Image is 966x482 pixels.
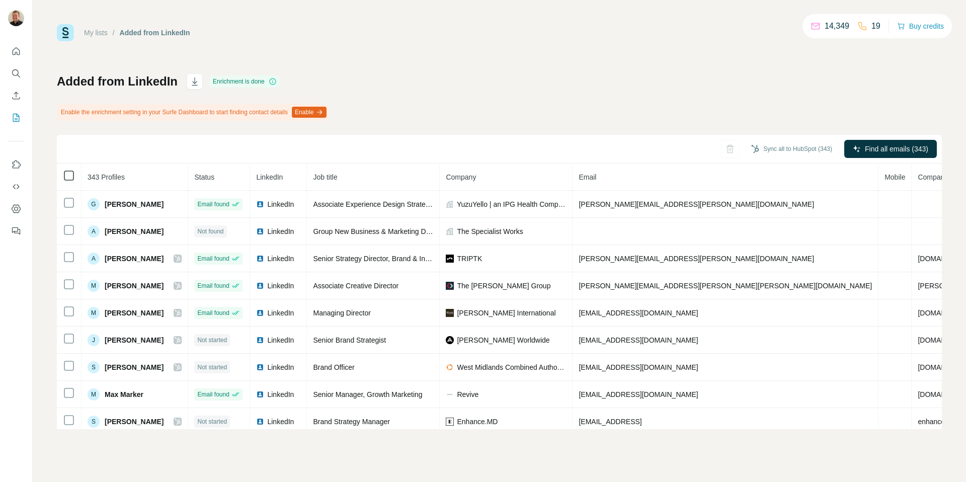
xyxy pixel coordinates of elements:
span: [PERSON_NAME] [105,226,164,236]
span: [PERSON_NAME] [105,199,164,209]
span: Email found [197,281,229,290]
span: [PERSON_NAME] [105,417,164,427]
div: J [88,334,100,346]
img: company-logo [446,390,454,398]
div: Enable the enrichment setting in your Surfe Dashboard to start finding contact details [57,104,329,121]
button: Use Surfe API [8,178,24,196]
img: company-logo [446,255,454,263]
span: [PERSON_NAME] [105,362,164,372]
div: G [88,198,100,210]
span: Not started [197,363,227,372]
span: [PERSON_NAME] International [457,308,555,318]
span: Status [194,173,214,181]
span: LinkedIn [267,417,294,427]
span: [PERSON_NAME] [105,335,164,345]
span: Not started [197,417,227,426]
div: M [88,307,100,319]
span: Revive [457,389,478,399]
div: A [88,253,100,265]
span: Email found [197,200,229,209]
span: Email found [197,254,229,263]
img: LinkedIn logo [256,309,264,317]
span: Managing Director [313,309,370,317]
span: The [PERSON_NAME] Group [457,281,550,291]
img: company-logo [446,336,454,344]
span: Senior Strategy Director, Brand & Innovation [313,255,451,263]
span: Max Marker [105,389,143,399]
img: company-logo [446,309,454,317]
button: Quick start [8,42,24,60]
span: enhance.md [918,418,956,426]
span: Group New Business & Marketing Director [313,227,445,235]
span: LinkedIn [267,308,294,318]
img: LinkedIn logo [256,363,264,371]
img: company-logo [446,418,454,426]
button: Dashboard [8,200,24,218]
span: [PERSON_NAME] [105,308,164,318]
img: LinkedIn logo [256,255,264,263]
img: LinkedIn logo [256,200,264,208]
img: company-logo [446,282,454,290]
span: TRIPTK [457,254,482,264]
img: Surfe Logo [57,24,74,41]
img: LinkedIn logo [256,282,264,290]
span: [EMAIL_ADDRESS][DOMAIN_NAME] [579,363,698,371]
span: Company [446,173,476,181]
span: Not found [197,227,223,236]
span: Senior Brand Strategist [313,336,386,344]
div: M [88,280,100,292]
span: Email found [197,390,229,399]
img: LinkedIn logo [256,227,264,235]
span: Senior Manager, Growth Marketing [313,390,422,398]
span: West Midlands Combined Authority [457,362,566,372]
span: LinkedIn [256,173,283,181]
span: 343 Profiles [88,173,125,181]
div: M [88,388,100,400]
span: LinkedIn [267,281,294,291]
div: A [88,225,100,237]
button: Use Surfe on LinkedIn [8,155,24,174]
div: Added from LinkedIn [120,28,190,38]
span: Associate Experience Design Strategist [313,200,436,208]
a: My lists [84,29,108,37]
span: [EMAIL_ADDRESS][DOMAIN_NAME] [579,336,698,344]
span: Mobile [884,173,905,181]
button: Feedback [8,222,24,240]
span: LinkedIn [267,389,294,399]
span: Brand Officer [313,363,354,371]
span: [EMAIL_ADDRESS] [579,418,641,426]
span: Email found [197,308,229,317]
h1: Added from LinkedIn [57,73,178,90]
span: YuzuYello | an IPG Health Company [457,199,566,209]
span: Job title [313,173,337,181]
span: Brand Strategy Manager [313,418,390,426]
span: Not started [197,336,227,345]
button: Search [8,64,24,83]
span: [EMAIL_ADDRESS][DOMAIN_NAME] [579,390,698,398]
div: S [88,361,100,373]
span: Email [579,173,596,181]
span: [PERSON_NAME][EMAIL_ADDRESS][PERSON_NAME][DOMAIN_NAME] [579,200,814,208]
li: / [113,28,115,38]
span: [PERSON_NAME] Worldwide [457,335,549,345]
p: 19 [871,20,880,32]
span: LinkedIn [267,335,294,345]
span: Find all emails (343) [865,144,928,154]
span: LinkedIn [267,254,294,264]
span: LinkedIn [267,226,294,236]
span: Enhance.MD [457,417,498,427]
span: [EMAIL_ADDRESS][DOMAIN_NAME] [579,309,698,317]
button: Find all emails (343) [844,140,937,158]
span: [PERSON_NAME] [105,254,164,264]
span: Associate Creative Director [313,282,398,290]
button: My lists [8,109,24,127]
button: Enrich CSV [8,87,24,105]
button: Enable [292,107,327,118]
img: Avatar [8,10,24,26]
img: LinkedIn logo [256,390,264,398]
span: [PERSON_NAME] [105,281,164,291]
span: [PERSON_NAME][EMAIL_ADDRESS][PERSON_NAME][PERSON_NAME][DOMAIN_NAME] [579,282,872,290]
span: LinkedIn [267,362,294,372]
span: LinkedIn [267,199,294,209]
div: S [88,416,100,428]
